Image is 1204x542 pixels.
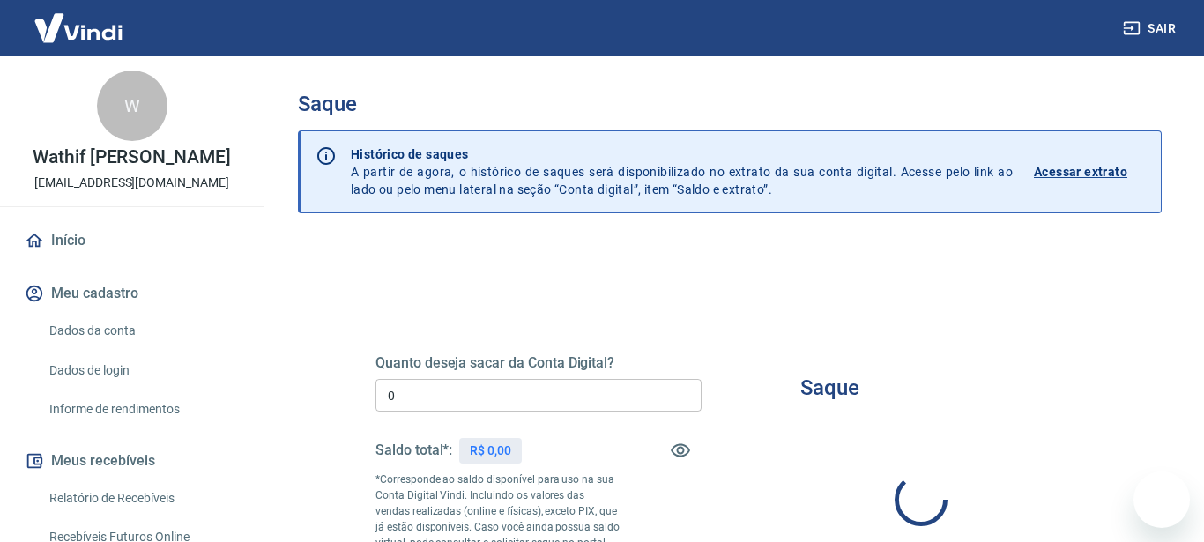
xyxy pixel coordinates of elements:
[800,375,859,400] h3: Saque
[375,442,452,459] h5: Saldo total*:
[42,480,242,516] a: Relatório de Recebíveis
[351,145,1013,198] p: A partir de agora, o histórico de saques será disponibilizado no extrato da sua conta digital. Ac...
[21,442,242,480] button: Meus recebíveis
[1133,471,1190,528] iframe: Botão para abrir a janela de mensagens
[21,1,136,55] img: Vindi
[351,145,1013,163] p: Histórico de saques
[1034,145,1147,198] a: Acessar extrato
[42,313,242,349] a: Dados da conta
[21,221,242,260] a: Início
[470,442,511,460] p: R$ 0,00
[97,71,167,141] div: W
[375,354,702,372] h5: Quanto deseja sacar da Conta Digital?
[1034,163,1127,181] p: Acessar extrato
[298,92,1162,116] h3: Saque
[1119,12,1183,45] button: Sair
[42,353,242,389] a: Dados de login
[34,174,229,192] p: [EMAIL_ADDRESS][DOMAIN_NAME]
[33,148,231,167] p: Wathif [PERSON_NAME]
[21,274,242,313] button: Meu cadastro
[42,391,242,427] a: Informe de rendimentos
